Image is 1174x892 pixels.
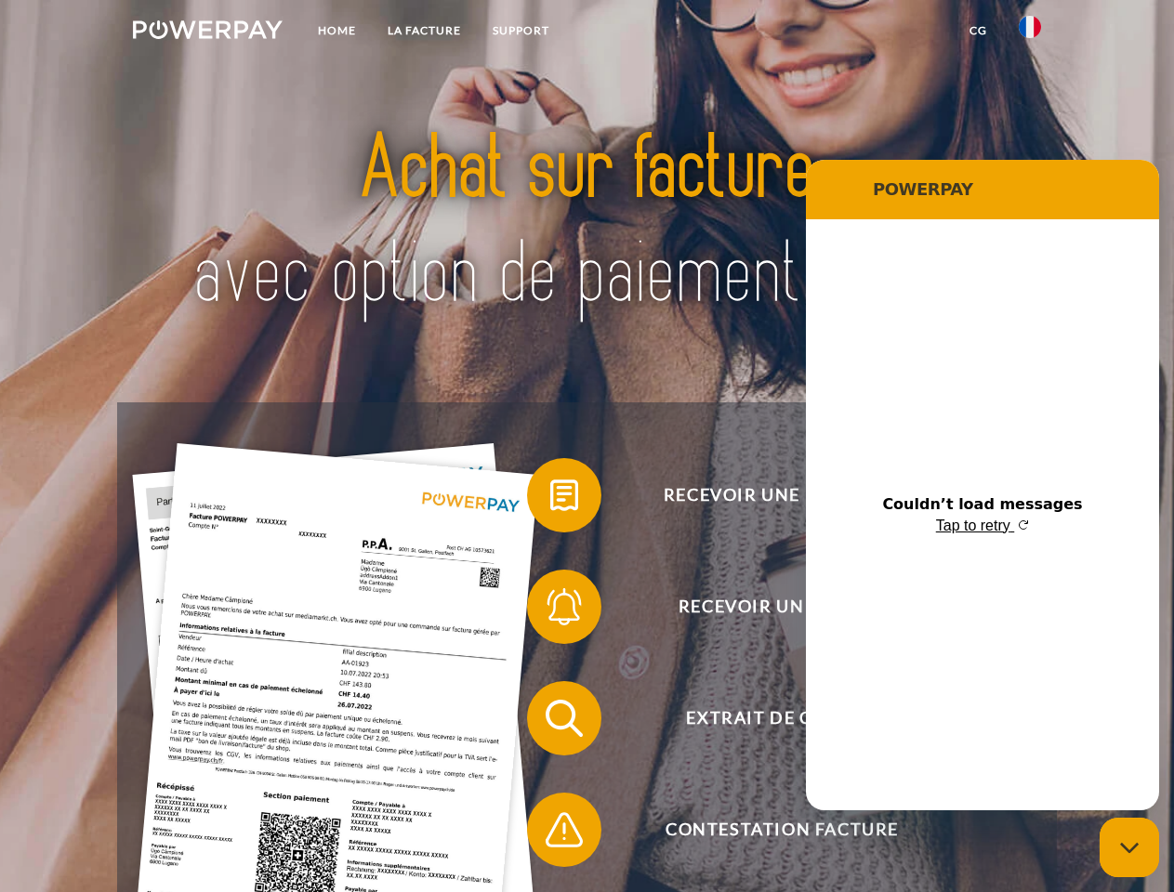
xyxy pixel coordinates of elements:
button: Recevoir un rappel? [527,570,1010,644]
img: title-powerpay_fr.svg [178,89,996,356]
span: Recevoir un rappel? [554,570,1009,644]
a: Home [302,14,372,47]
a: Support [477,14,565,47]
a: LA FACTURE [372,14,477,47]
button: Recevoir une facture ? [527,458,1010,532]
img: qb_search.svg [541,695,587,741]
img: qb_bell.svg [541,584,587,630]
span: Contestation Facture [554,793,1009,867]
img: logo-powerpay-white.svg [133,20,283,39]
a: CG [954,14,1003,47]
button: Extrait de compte [527,681,1010,755]
iframe: Button to launch messaging window [1100,818,1159,877]
img: fr [1019,16,1041,38]
span: Extrait de compte [554,681,1009,755]
button: Contestation Facture [527,793,1010,867]
img: qb_bill.svg [541,472,587,518]
iframe: Messaging window [806,160,1159,810]
span: Recevoir une facture ? [554,458,1009,532]
img: qb_warning.svg [541,807,587,853]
